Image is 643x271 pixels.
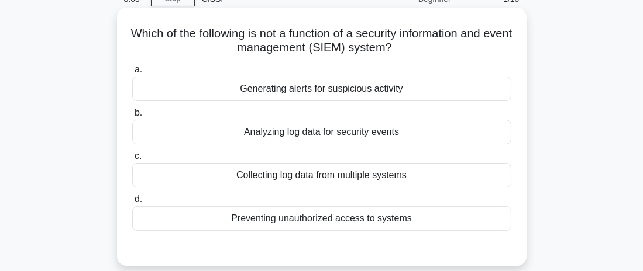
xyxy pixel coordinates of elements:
span: b. [135,107,142,117]
div: Generating alerts for suspicious activity [132,77,511,101]
span: a. [135,64,142,74]
span: c. [135,151,142,161]
div: Preventing unauthorized access to systems [132,206,511,231]
div: Analyzing log data for security events [132,120,511,144]
h5: Which of the following is not a function of a security information and event management (SIEM) sy... [131,26,513,55]
div: Collecting log data from multiple systems [132,163,511,187]
span: d. [135,194,142,204]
